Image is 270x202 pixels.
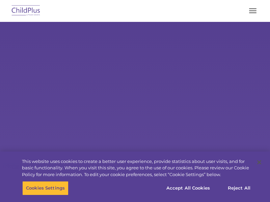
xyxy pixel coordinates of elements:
[163,181,214,195] button: Accept All Cookies
[10,3,42,19] img: ChildPlus by Procare Solutions
[22,158,251,178] div: This website uses cookies to create a better user experience, provide statistics about user visit...
[218,181,260,195] button: Reject All
[22,181,69,195] button: Cookies Settings
[252,155,267,170] button: Close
